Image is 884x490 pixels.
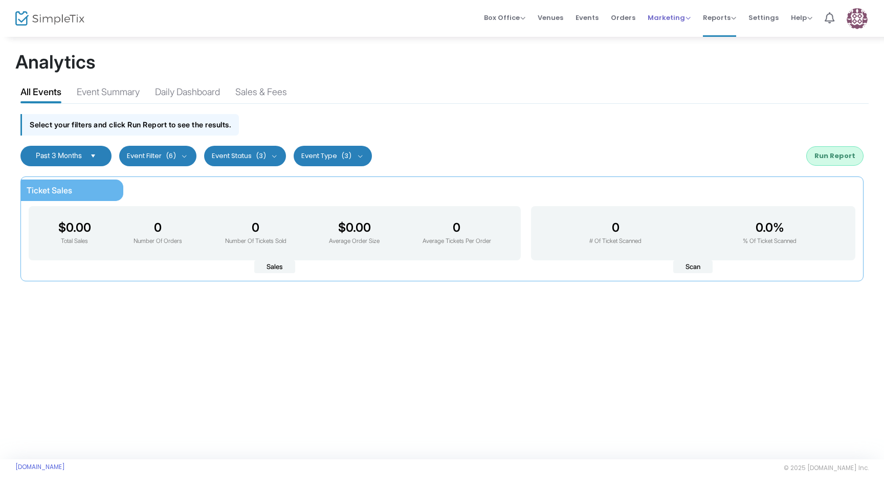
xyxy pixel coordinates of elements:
[166,152,176,160] span: (6)
[748,5,779,31] span: Settings
[341,152,351,160] span: (3)
[743,237,797,246] p: % Of Ticket Scanned
[58,237,91,246] p: Total Sales
[86,152,100,160] button: Select
[58,220,91,235] h3: $0.00
[538,5,563,31] span: Venues
[225,220,286,235] h3: 0
[119,146,196,166] button: Event Filter(6)
[611,5,635,31] span: Orders
[15,463,65,471] a: [DOMAIN_NAME]
[791,13,812,23] span: Help
[15,51,869,73] h1: Analytics
[673,260,713,274] span: Scan
[20,114,239,135] div: Select your filters and click Run Report to see the results.
[329,237,380,246] p: Average Order Size
[204,146,286,166] button: Event Status(3)
[235,85,287,103] div: Sales & Fees
[225,237,286,246] p: Number Of Tickets Sold
[806,146,864,166] button: Run Report
[329,220,380,235] h3: $0.00
[134,220,182,235] h3: 0
[134,237,182,246] p: Number Of Orders
[254,260,295,274] span: Sales
[256,152,266,160] span: (3)
[784,464,869,472] span: © 2025 [DOMAIN_NAME] Inc.
[27,185,72,195] span: Ticket Sales
[484,13,525,23] span: Box Office
[77,85,140,103] div: Event Summary
[576,5,599,31] span: Events
[589,237,642,246] p: # Of Ticket Scanned
[743,220,797,235] h3: 0.0%
[648,13,691,23] span: Marketing
[589,220,642,235] h3: 0
[20,85,61,103] div: All Events
[703,13,736,23] span: Reports
[423,220,491,235] h3: 0
[36,151,82,160] span: Past 3 Months
[423,237,491,246] p: Average Tickets Per Order
[294,146,372,166] button: Event Type(3)
[155,85,220,103] div: Daily Dashboard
